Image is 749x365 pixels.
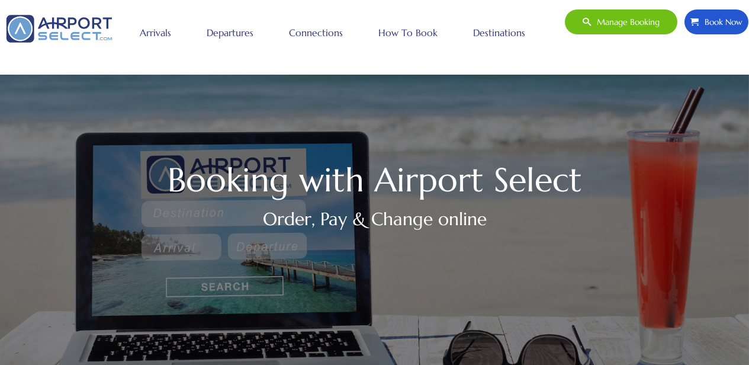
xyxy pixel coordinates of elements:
[375,18,441,47] a: How to book
[684,9,749,35] a: Book Now
[470,18,528,47] a: Destinations
[286,18,346,47] a: Connections
[41,167,708,194] h1: Booking with Airport Select
[137,18,174,47] a: Arrivals
[41,206,708,232] h2: Order, Pay & Change online
[204,18,256,47] a: Departures
[564,9,678,35] a: Manage booking
[591,9,660,34] span: Manage booking
[699,9,742,34] span: Book Now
